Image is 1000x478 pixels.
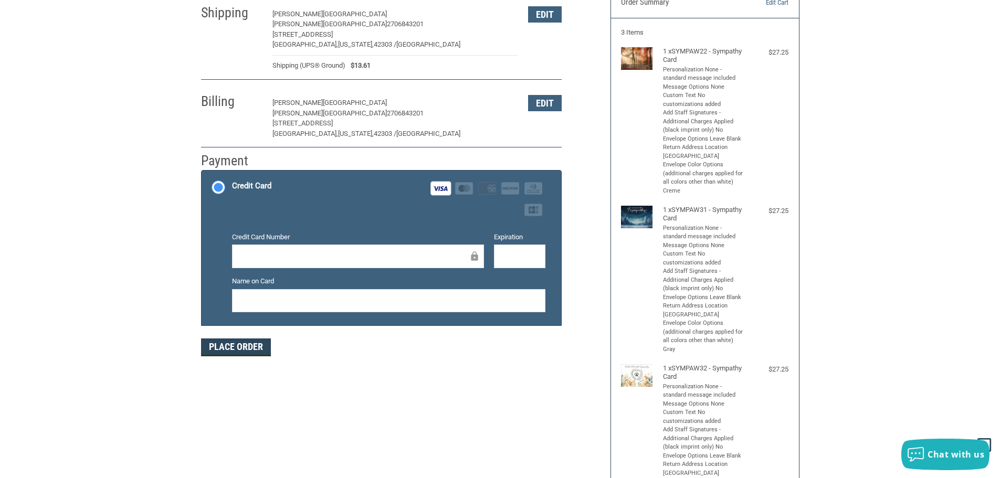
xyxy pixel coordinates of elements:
div: $27.25 [746,206,788,216]
li: Personalization None - standard message included [663,383,744,400]
span: [GEOGRAPHIC_DATA], [272,40,338,48]
span: 2706843201 [387,109,424,117]
span: 2706843201 [387,20,424,28]
label: Credit Card Number [232,232,484,242]
h4: 1 x SYMPAW32 - Sympathy Card [663,364,744,381]
span: [PERSON_NAME] [272,10,323,18]
span: [GEOGRAPHIC_DATA] [323,10,387,18]
li: Custom Text No customizations added [663,91,744,109]
span: Shipping (UPS® Ground) [272,60,345,71]
h4: 1 x SYMPAW31 - Sympathy Card [663,206,744,223]
button: Place Order [201,338,271,356]
span: [PERSON_NAME][GEOGRAPHIC_DATA] [272,20,387,28]
li: Add Staff Signatures - Additional Charges Applied (black imprint only) No [663,109,744,135]
li: Envelope Options Leave Blank [663,452,744,461]
li: Custom Text No customizations added [663,250,744,267]
span: 42303 / [374,40,396,48]
span: 42303 / [374,130,396,137]
button: Edit [528,6,562,23]
li: Add Staff Signatures - Additional Charges Applied (black imprint only) No [663,267,744,293]
span: [GEOGRAPHIC_DATA] [396,40,460,48]
li: Message Options None [663,400,744,409]
button: Edit [528,95,562,111]
span: Chat with us [928,449,984,460]
span: [PERSON_NAME][GEOGRAPHIC_DATA] [272,109,387,117]
li: Message Options None [663,241,744,250]
li: Envelope Color Options (additional charges applied for all colors other than white) Gray [663,319,744,354]
span: [GEOGRAPHIC_DATA] [396,130,460,137]
div: $27.25 [746,364,788,375]
h2: Shipping [201,4,262,22]
h2: Billing [201,93,262,110]
label: Name on Card [232,276,545,286]
span: $13.61 [345,60,371,71]
li: Personalization None - standard message included [663,66,744,83]
li: Return Address Location [GEOGRAPHIC_DATA] [663,302,744,319]
li: Custom Text No customizations added [663,408,744,426]
li: Personalization None - standard message included [663,224,744,241]
span: [GEOGRAPHIC_DATA], [272,130,338,137]
div: Credit Card [232,177,271,195]
li: Envelope Options Leave Blank [663,293,744,302]
button: Chat with us [901,439,990,470]
label: Expiration [494,232,545,242]
div: $27.25 [746,47,788,58]
span: [US_STATE], [338,130,374,137]
span: [US_STATE], [338,40,374,48]
li: Envelope Color Options (additional charges applied for all colors other than white) Creme [663,161,744,195]
h2: Payment [201,152,262,169]
li: Add Staff Signatures - Additional Charges Applied (black imprint only) No [663,426,744,452]
li: Message Options None [663,83,744,92]
li: Envelope Options Leave Blank [663,135,744,144]
h3: 3 Items [621,28,788,37]
span: [STREET_ADDRESS] [272,30,333,38]
span: [STREET_ADDRESS] [272,119,333,127]
h4: 1 x SYMPAW22 - Sympathy Card [663,47,744,65]
li: Return Address Location [GEOGRAPHIC_DATA] [663,143,744,161]
span: [PERSON_NAME] [272,99,323,107]
li: Return Address Location [GEOGRAPHIC_DATA] [663,460,744,477]
span: [GEOGRAPHIC_DATA] [323,99,387,107]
